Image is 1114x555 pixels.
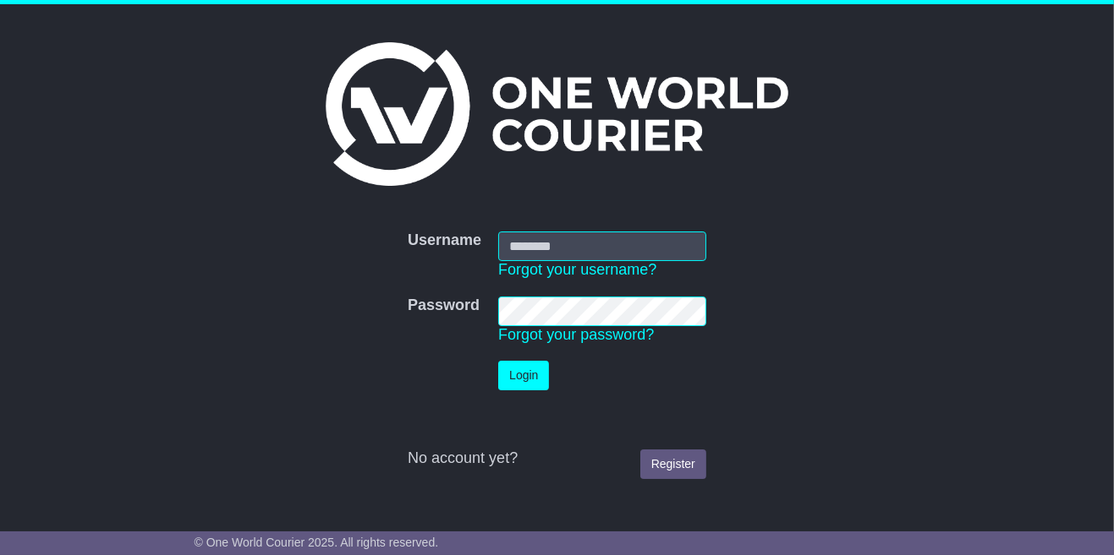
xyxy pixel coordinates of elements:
div: No account yet? [408,449,706,468]
a: Forgot your password? [498,326,654,343]
label: Username [408,231,481,250]
button: Login [498,361,549,390]
label: Password [408,297,480,315]
a: Register [640,449,706,479]
a: Forgot your username? [498,261,656,278]
img: One World [326,42,787,186]
span: © One World Courier 2025. All rights reserved. [195,536,439,549]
